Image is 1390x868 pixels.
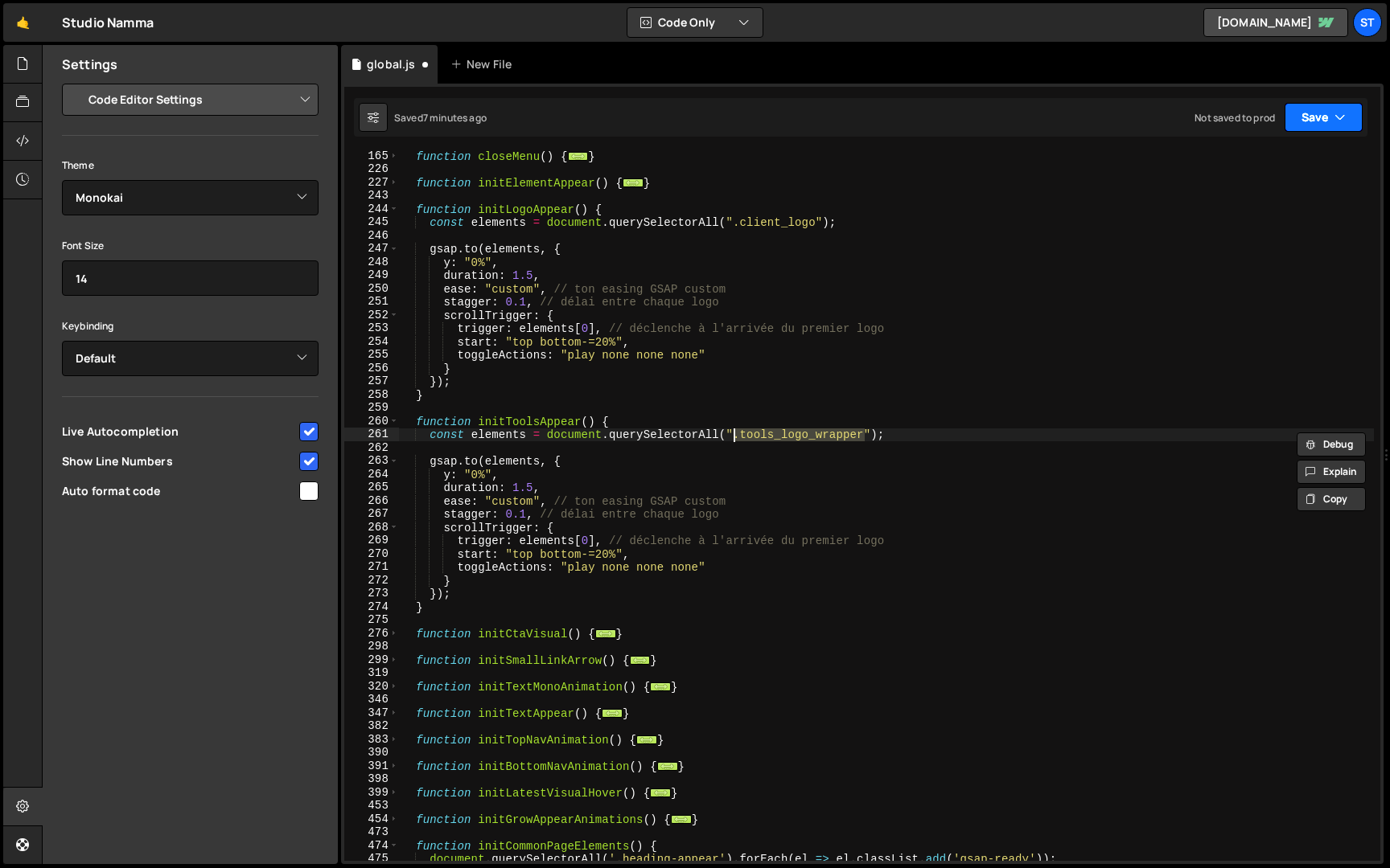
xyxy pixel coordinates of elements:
div: 165 [344,149,399,163]
div: 254 [344,335,399,349]
div: 263 [344,454,399,468]
div: 266 [344,494,399,508]
div: 226 [344,162,399,176]
div: 474 [344,839,399,853]
a: [DOMAIN_NAME] [1203,8,1348,37]
div: 267 [344,507,399,521]
div: global.js [367,56,415,72]
div: 390 [344,746,399,759]
div: Not saved to prod [1195,111,1275,125]
div: 399 [344,786,399,800]
span: ... [671,814,692,823]
div: 255 [344,348,399,362]
span: ... [636,735,657,743]
div: 271 [344,560,399,574]
div: 383 [344,733,399,747]
div: 273 [344,587,399,600]
span: ... [630,655,651,664]
button: Save [1285,103,1363,132]
label: Theme [62,158,94,174]
div: 246 [344,229,399,243]
div: 245 [344,215,399,229]
span: ... [657,761,678,770]
div: 227 [344,176,399,190]
div: 247 [344,242,399,256]
div: 319 [344,666,399,680]
div: 250 [344,282,399,296]
div: 346 [344,693,399,706]
div: 257 [344,375,399,388]
button: Code Only [627,8,763,37]
div: 453 [344,799,399,813]
span: ... [650,788,671,796]
span: Show Line Numbers [62,453,297,469]
div: Studio Namma [62,13,154,32]
div: 276 [344,627,399,641]
div: 259 [344,401,399,415]
h2: Settings [62,55,117,73]
div: 251 [344,295,399,309]
div: 454 [344,813,399,826]
button: Debug [1297,432,1366,457]
div: 258 [344,388,399,402]
div: 268 [344,521,399,534]
div: Saved [394,111,487,125]
div: 249 [344,268,399,282]
div: 274 [344,600,399,614]
a: St [1353,8,1382,37]
div: 382 [344,719,399,733]
span: Live Autocompletion [62,424,297,440]
div: 298 [344,640,399,653]
div: 256 [344,362,399,375]
div: 248 [344,256,399,269]
span: ... [650,682,671,690]
button: Copy [1297,487,1366,511]
div: 261 [344,428,399,441]
div: 7 minutes ago [423,111,487,125]
a: 🤙 [3,3,43,42]
div: 244 [344,203,399,216]
div: 475 [344,852,399,866]
div: 347 [344,706,399,720]
div: 398 [344,772,399,786]
span: ... [623,178,644,186]
button: Explain [1297,460,1366,484]
div: 272 [344,574,399,588]
div: 265 [344,481,399,494]
div: 320 [344,680,399,694]
span: ... [602,708,623,717]
span: ... [568,151,589,160]
div: 269 [344,534,399,547]
div: 243 [344,189,399,203]
div: New File [450,56,518,72]
div: 264 [344,468,399,481]
div: 275 [344,613,399,627]
span: ... [595,628,616,637]
div: 299 [344,653,399,667]
label: Keybinding [62,318,114,334]
div: 252 [344,309,399,322]
div: 262 [344,441,399,455]
div: 391 [344,759,399,773]
div: 260 [344,415,399,428]
span: Auto format code [62,483,297,499]
label: Font Size [62,238,104,254]
div: 270 [344,547,399,561]
div: 473 [344,825,399,839]
div: 253 [344,321,399,335]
